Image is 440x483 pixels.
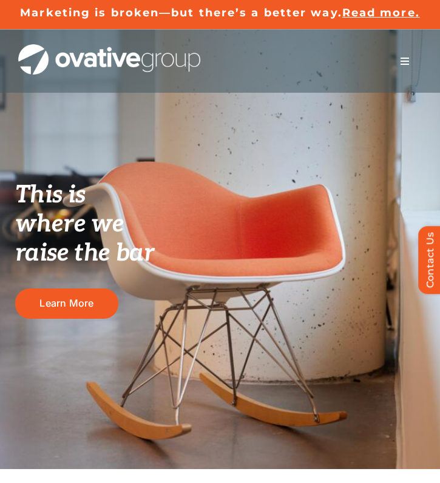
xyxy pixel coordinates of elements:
[18,43,200,55] a: OG_Full_horizontal_WHT
[39,298,93,309] span: Learn More
[20,6,342,19] a: Marketing is broken—but there’s a better way.
[342,6,420,19] a: Read more.
[388,49,422,73] nav: Menu
[15,181,86,210] span: This is
[15,288,118,318] a: Learn More
[15,210,154,268] span: where we raise the bar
